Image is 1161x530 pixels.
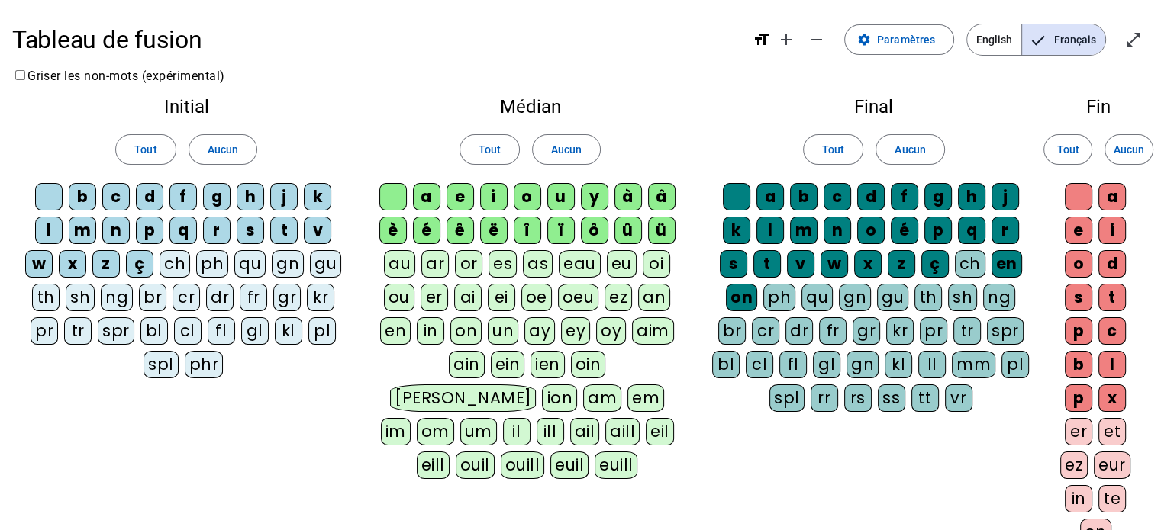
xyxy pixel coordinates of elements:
div: [PERSON_NAME] [390,384,536,412]
mat-icon: settings [857,33,871,47]
span: Tout [479,140,501,159]
div: â [648,183,676,210]
div: im [381,418,411,445]
div: b [1065,351,1092,378]
div: eau [559,250,601,278]
div: sh [66,284,95,311]
div: m [790,217,818,244]
div: oi [643,250,670,278]
div: r [203,217,231,244]
div: er [421,284,448,311]
div: gu [310,250,341,278]
div: ien [531,351,565,378]
div: j [992,183,1019,210]
div: gr [273,284,301,311]
div: en [380,317,411,345]
span: Tout [822,140,844,159]
div: as [523,250,553,278]
div: l [1098,351,1126,378]
div: ai [454,284,482,311]
div: cl [746,351,773,378]
div: pl [308,317,336,345]
div: bl [140,317,168,345]
div: un [488,317,518,345]
div: ë [480,217,508,244]
mat-icon: remove [808,31,826,49]
input: Griser les non-mots (expérimental) [15,70,25,80]
div: in [417,317,444,345]
div: fl [208,317,235,345]
button: Augmenter la taille de la police [771,24,801,55]
div: ill [537,418,564,445]
div: w [821,250,848,278]
div: eu [607,250,637,278]
div: d [1098,250,1126,278]
div: ay [524,317,555,345]
div: h [958,183,985,210]
div: i [1098,217,1126,244]
div: û [614,217,642,244]
div: kr [307,284,334,311]
div: br [718,317,746,345]
div: z [888,250,915,278]
div: ch [955,250,985,278]
div: l [35,217,63,244]
div: pr [920,317,947,345]
div: v [304,217,331,244]
div: tr [953,317,981,345]
div: mm [952,351,995,378]
mat-icon: open_in_full [1124,31,1143,49]
div: ez [605,284,632,311]
span: Tout [1056,140,1079,159]
div: gl [813,351,840,378]
div: ê [447,217,474,244]
div: in [1065,485,1092,512]
div: c [824,183,851,210]
div: pr [31,317,58,345]
button: Tout [115,134,176,165]
div: r [992,217,1019,244]
div: gu [877,284,908,311]
div: é [891,217,918,244]
div: t [1098,284,1126,311]
mat-icon: format_size [753,31,771,49]
div: j [270,183,298,210]
div: au [384,250,415,278]
div: x [1098,384,1126,412]
div: è [379,217,407,244]
span: Aucun [551,140,582,159]
div: a [413,183,440,210]
div: phr [185,351,224,378]
button: Entrer en plein écran [1118,24,1149,55]
button: Aucun [876,134,944,165]
div: ph [763,284,795,311]
div: ng [101,284,133,311]
div: ou [384,284,414,311]
div: qu [234,250,266,278]
div: vr [945,384,972,412]
div: ion [542,384,577,412]
div: e [1065,217,1092,244]
div: f [169,183,197,210]
div: ll [918,351,946,378]
div: i [480,183,508,210]
div: a [756,183,784,210]
div: k [723,217,750,244]
div: em [627,384,664,412]
div: aim [632,317,674,345]
div: s [237,217,264,244]
div: b [69,183,96,210]
div: ez [1060,451,1088,479]
div: ô [581,217,608,244]
div: om [417,418,454,445]
div: m [69,217,96,244]
button: Aucun [532,134,601,165]
div: kl [885,351,912,378]
div: o [514,183,541,210]
div: rr [811,384,838,412]
div: ch [160,250,190,278]
div: gn [272,250,304,278]
div: d [857,183,885,210]
div: ouill [501,451,544,479]
div: t [270,217,298,244]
